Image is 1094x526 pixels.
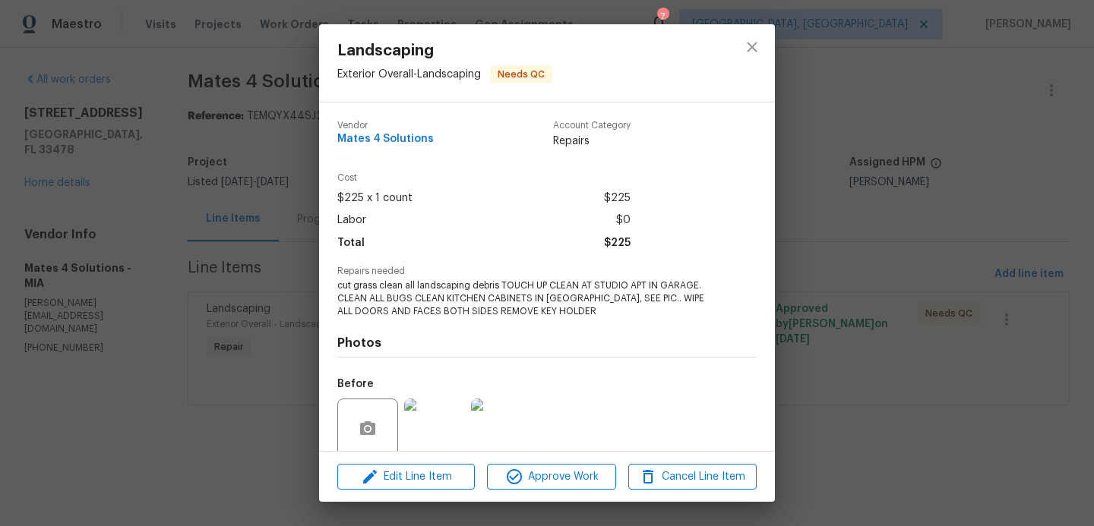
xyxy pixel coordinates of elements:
button: Edit Line Item [337,464,475,490]
span: Cost [337,173,631,183]
h5: Before [337,379,374,389]
span: Vendor [337,121,434,131]
span: Approve Work [492,468,611,487]
button: Approve Work [487,464,615,490]
span: $225 [604,232,631,254]
button: Cancel Line Item [628,464,757,490]
span: Repairs needed [337,266,757,276]
span: Repairs [553,134,631,149]
span: Mates 4 Solutions [337,134,434,145]
span: Cancel Line Item [633,468,752,487]
span: Landscaping [337,43,552,59]
h4: Photos [337,335,757,351]
span: Edit Line Item [342,468,470,487]
div: 7 [657,9,668,24]
span: Needs QC [492,67,551,82]
span: cut grass clean all landscaping debris TOUCH UP CLEAN AT STUDIO APT IN GARAGE. CLEAN ALL BUGS CLE... [337,279,715,317]
button: close [734,29,770,65]
span: $225 [604,187,631,209]
span: $0 [616,209,631,232]
span: Total [337,232,365,254]
span: Account Category [553,121,631,131]
span: $225 x 1 count [337,187,413,209]
span: Exterior Overall - Landscaping [337,69,481,80]
span: Labor [337,209,366,232]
